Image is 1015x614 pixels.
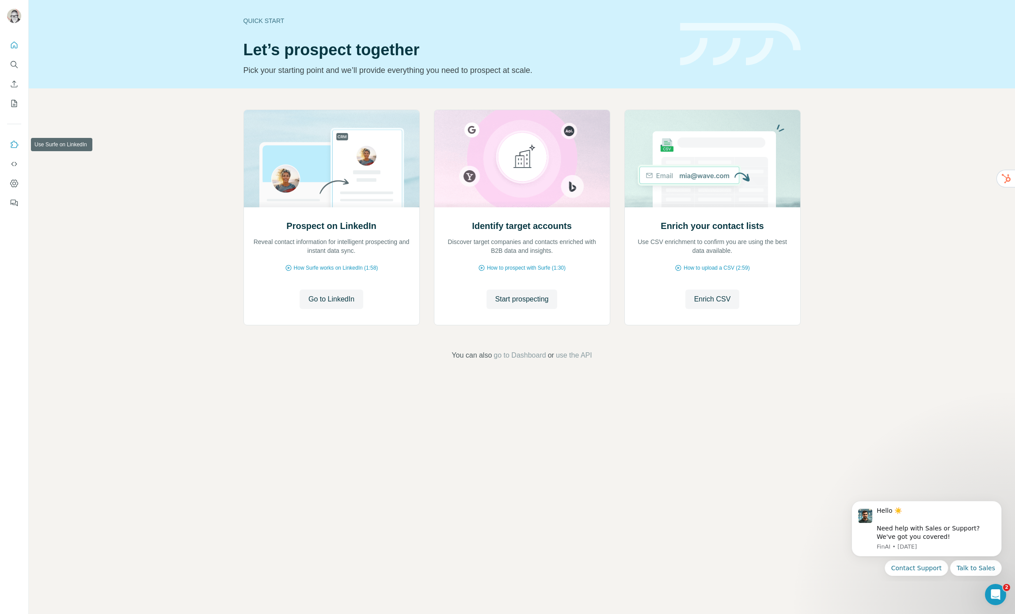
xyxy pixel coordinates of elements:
[300,290,363,309] button: Go to LinkedIn
[1003,584,1010,591] span: 2
[684,264,749,272] span: How to upload a CSV (2:59)
[308,294,354,305] span: Go to LinkedIn
[680,23,801,66] img: banner
[286,220,376,232] h2: Prospect on LinkedIn
[985,584,1006,605] iframe: Intercom live chat
[838,493,1015,581] iframe: Intercom notifications message
[452,350,492,361] span: You can also
[7,76,21,92] button: Enrich CSV
[634,237,791,255] p: Use CSV enrichment to confirm you are using the best data available.
[443,237,601,255] p: Discover target companies and contacts enriched with B2B data and insights.
[7,175,21,191] button: Dashboard
[243,16,669,25] div: Quick start
[7,9,21,23] img: Avatar
[661,220,764,232] h2: Enrich your contact lists
[685,290,740,309] button: Enrich CSV
[7,95,21,111] button: My lists
[556,350,592,361] button: use the API
[694,294,731,305] span: Enrich CSV
[7,137,21,153] button: Use Surfe on LinkedIn
[472,220,572,232] h2: Identify target accounts
[243,110,420,207] img: Prospect on LinkedIn
[7,57,21,72] button: Search
[487,264,566,272] span: How to prospect with Surfe (1:30)
[494,350,546,361] button: go to Dashboard
[495,294,549,305] span: Start prospecting
[487,290,558,309] button: Start prospecting
[624,110,801,207] img: Enrich your contact lists
[548,350,554,361] span: or
[294,264,378,272] span: How Surfe works on LinkedIn (1:58)
[243,41,669,59] h1: Let’s prospect together
[7,156,21,172] button: Use Surfe API
[7,37,21,53] button: Quick start
[7,195,21,211] button: Feedback
[243,64,669,76] p: Pick your starting point and we’ll provide everything you need to prospect at scale.
[434,110,610,207] img: Identify target accounts
[253,237,411,255] p: Reveal contact information for intelligent prospecting and instant data sync.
